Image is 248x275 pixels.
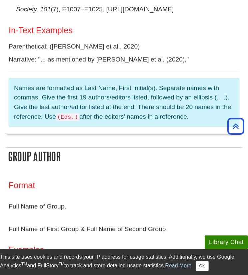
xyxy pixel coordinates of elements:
[21,262,27,266] sup: TM
[9,42,239,52] p: Parenthetical: ([PERSON_NAME] et al., 2020)
[14,83,234,122] p: Names are formatted as Last Name, First Initial(s). Separate names with commas. Give the first 19...
[165,263,191,268] a: Read More
[9,219,239,239] p: Full Name of First Group & Full Name of Second Group
[205,235,248,249] button: Library Chat
[9,26,239,35] h3: In-Text Examples
[196,261,209,271] button: Close
[9,245,239,254] h4: Examples
[59,262,64,266] sup: TM
[56,113,79,121] code: (Eds.)
[9,181,239,190] h3: Format
[9,197,239,216] p: Full Name of Group.
[5,148,243,165] h2: Group Author
[9,55,239,65] p: Narrative: "... as mentioned by [PERSON_NAME] et al. (2020),"
[225,122,246,131] a: Back to Top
